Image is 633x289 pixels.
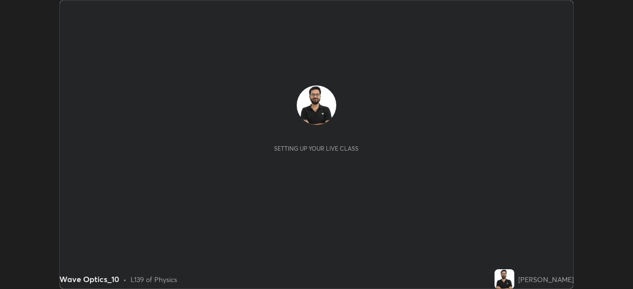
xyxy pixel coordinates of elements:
div: Wave Optics_10 [59,273,119,285]
div: Setting up your live class [274,145,359,152]
img: 3ea2000428aa4a359c25bd563e59faa7.jpg [297,85,336,125]
div: L139 of Physics [131,274,177,285]
div: • [123,274,127,285]
div: [PERSON_NAME] [518,274,574,285]
img: 3ea2000428aa4a359c25bd563e59faa7.jpg [495,269,514,289]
